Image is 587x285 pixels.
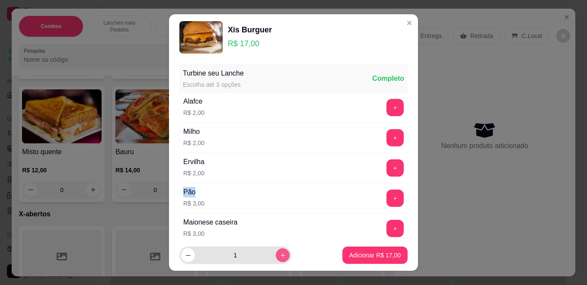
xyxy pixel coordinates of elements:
[342,247,408,264] button: Adicionar R$ 17,00
[183,127,204,137] div: Milho
[183,80,244,89] div: Escolha até 3 opções
[402,16,416,30] button: Close
[276,248,290,262] button: increase-product-quantity
[228,24,272,36] div: Xis Burguer
[386,129,404,146] button: add
[386,99,404,116] button: add
[183,108,204,117] p: R$ 2,00
[183,68,244,79] div: Turbine seu Lanche
[183,229,237,238] p: R$ 3,00
[183,157,204,167] div: Ervilha
[386,220,404,237] button: add
[183,139,204,147] p: R$ 2,00
[179,21,223,54] img: product-image
[349,251,401,260] p: Adicionar R$ 17,00
[183,199,204,208] p: R$ 3,00
[183,187,204,197] div: Pão
[183,217,237,228] div: Maionese caseira
[386,190,404,207] button: add
[386,159,404,177] button: add
[183,96,204,107] div: Alafce
[181,248,195,262] button: decrease-product-quantity
[228,38,272,50] p: R$ 17,00
[183,169,204,177] p: R$ 2,00
[372,73,404,84] div: Completo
